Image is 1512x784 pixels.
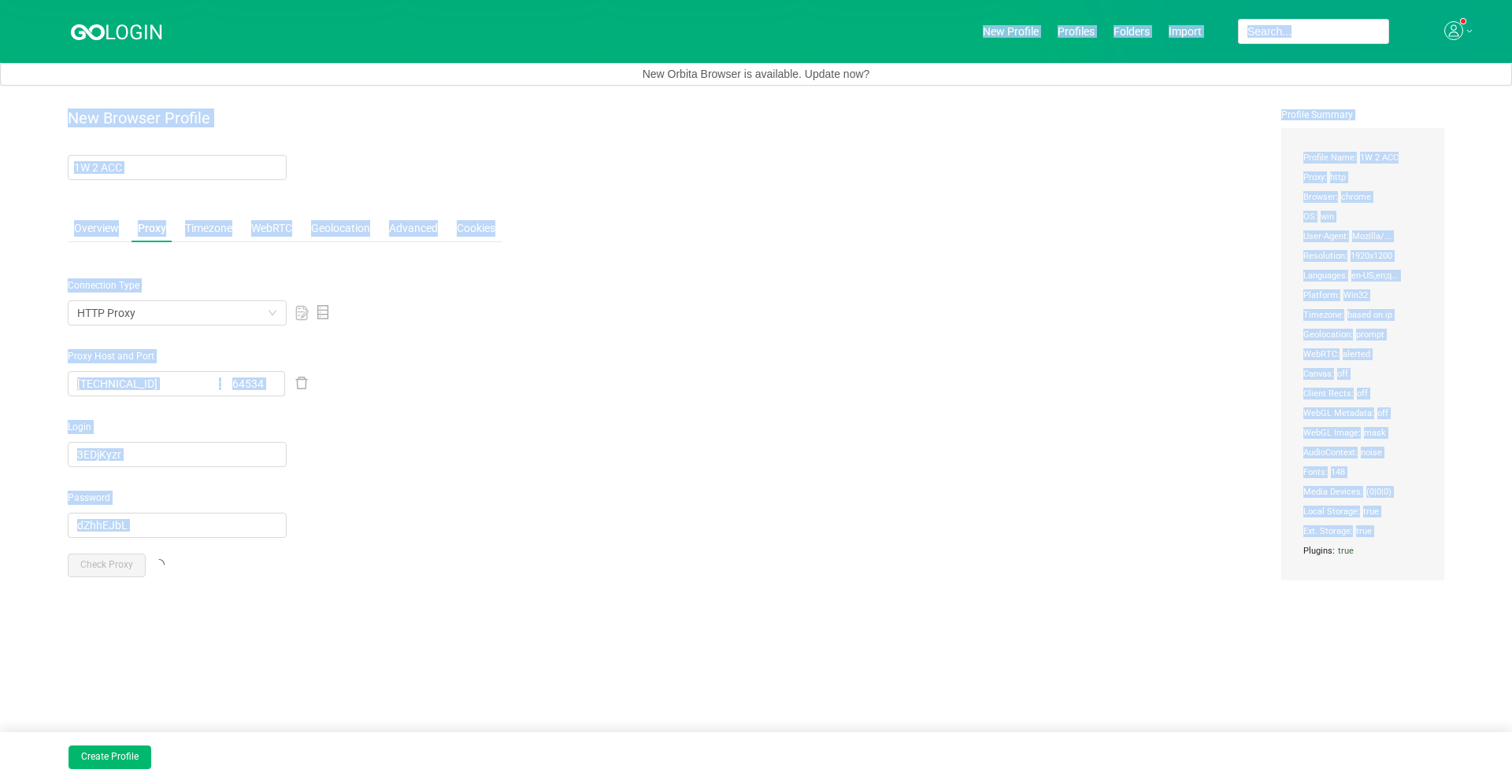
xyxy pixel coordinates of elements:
[268,308,277,319] i: icon: down
[1357,385,1368,403] span: off
[1347,306,1392,324] span: based on ip
[1301,226,1425,246] span: User-Agent:
[1361,444,1382,462] span: noise
[1301,364,1425,384] span: Canvas:
[1301,384,1425,403] span: Client Rects:
[1351,267,1399,285] span: en-US,en;q...
[1301,187,1425,207] span: Browser:
[154,559,165,570] i: icon: loading
[1352,227,1392,245] span: Mozilla/...
[1321,208,1334,226] span: win
[1301,423,1425,443] span: WebGL Image:
[1301,266,1425,285] span: Languages:
[68,442,287,467] input: Proxy Username
[1301,167,1425,187] span: Proxy:
[1301,521,1425,541] span: Ext. Storage:
[1337,365,1348,383] span: off
[1343,345,1370,363] span: alerted
[1330,168,1346,186] span: http
[179,214,239,243] div: Timezone
[383,214,444,243] div: Advanced
[68,513,287,538] input: Proxy Password
[1301,285,1425,305] span: Platform:
[1301,502,1425,521] span: Local Storage:
[68,491,502,505] span: Password
[316,305,330,319] i: icon: database
[1301,443,1425,462] span: AudioContext:
[68,349,502,363] span: Proxy Host and Port
[1114,25,1150,38] a: Folders
[1301,541,1425,561] span: Plugins:
[1301,403,1425,423] span: WebGL Metadata:
[305,214,376,243] div: Geolocation
[1363,502,1379,521] span: true
[245,214,298,243] div: WebRTC
[1338,542,1354,560] span: true
[1461,19,1466,24] sup: 1
[1351,247,1392,265] span: 1920x1200
[1281,109,1444,120] span: Profile Summary
[1331,463,1345,481] span: 148
[1301,482,1425,502] span: Media Devices:
[1356,326,1384,344] span: prompt
[1301,462,1425,482] span: Fonts:
[1364,424,1386,442] span: mask
[77,301,135,325] div: HTTP Proxy
[1343,286,1368,304] span: Win32
[1341,188,1371,206] span: chrome
[1301,344,1425,364] span: WebRTC:
[68,278,502,293] span: Connection Type
[1169,25,1202,38] a: Import
[68,420,502,434] span: Login
[68,155,287,180] input: Profile Name
[1377,404,1388,422] span: off
[1366,483,1392,501] span: ( 0 | 0 | 0 )
[224,371,285,396] input: port
[1301,325,1425,344] span: Geolocation:
[1301,246,1425,266] span: Resolution:
[295,376,309,390] i: icon: delete
[1238,19,1389,44] input: Search...
[1301,305,1425,325] span: Timezone:
[983,25,1039,38] a: New Profile
[69,745,151,769] button: Create Profile
[1360,149,1399,167] span: 1W 2 ACC
[68,371,217,396] input: IP Address
[68,214,125,243] div: Overview
[1058,25,1095,38] a: Profiles
[68,554,146,577] button: Check Proxy
[132,214,172,243] div: Proxy
[1301,207,1425,226] span: OS:
[1356,522,1372,540] span: true
[1301,148,1425,167] span: Profile Name:
[68,109,502,127] h1: New Browser Profile
[450,214,502,243] div: Cookies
